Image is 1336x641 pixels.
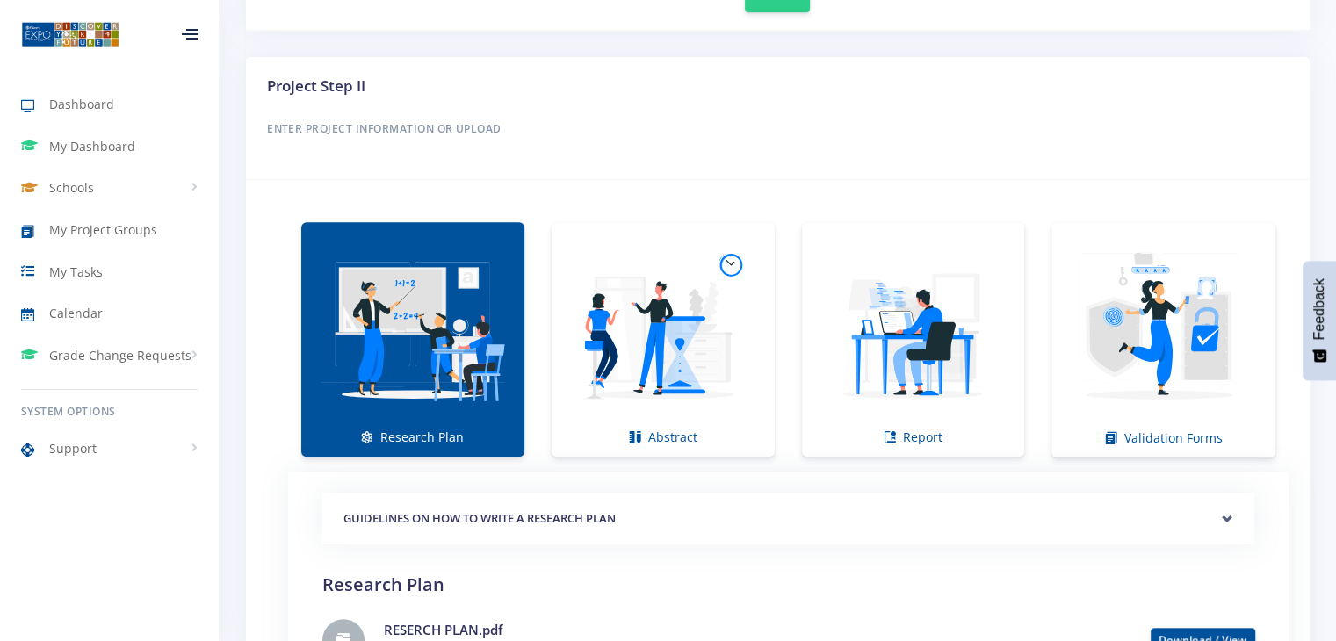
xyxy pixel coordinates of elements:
[49,304,103,322] span: Calendar
[301,222,524,457] a: Research Plan
[1051,222,1275,457] a: Validation Forms
[322,572,1254,598] h2: Research Plan
[49,137,135,155] span: My Dashboard
[21,404,198,420] h6: System Options
[267,75,1289,97] h3: Project Step II
[1065,233,1261,429] img: Validation Forms
[49,220,157,239] span: My Project Groups
[315,233,510,428] img: Research Plan
[816,233,1011,428] img: Report
[49,439,97,457] span: Support
[267,118,1289,140] h6: Enter Project Information or Upload
[49,263,103,281] span: My Tasks
[552,222,775,457] a: Abstract
[49,178,94,197] span: Schools
[1303,261,1336,380] button: Feedback - Show survey
[566,233,761,428] img: Abstract
[802,222,1025,457] a: Report
[343,510,1233,528] h5: GUIDELINES ON HOW TO WRITE A RESEARCH PLAN
[49,95,114,113] span: Dashboard
[384,621,502,638] a: RESERCH PLAN.pdf
[1311,278,1327,340] span: Feedback
[49,346,191,364] span: Grade Change Requests
[21,20,119,48] img: ...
